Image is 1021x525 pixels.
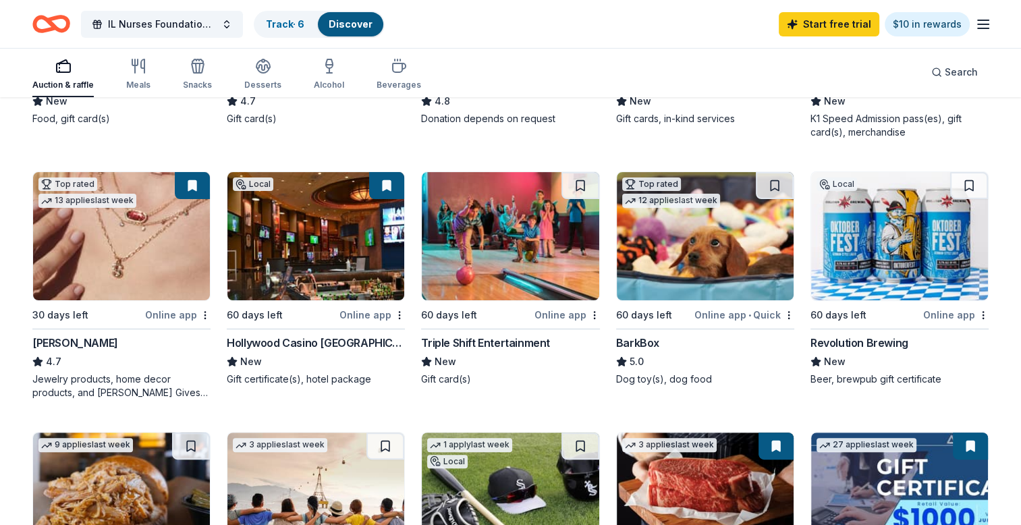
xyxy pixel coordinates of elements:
[617,172,794,300] img: Image for BarkBox
[126,80,150,90] div: Meals
[32,8,70,40] a: Home
[810,335,908,351] div: Revolution Brewing
[46,93,67,109] span: New
[920,59,989,86] button: Search
[244,80,281,90] div: Desserts
[33,172,210,300] img: Image for Kendra Scott
[616,372,794,386] div: Dog toy(s), dog food
[616,335,659,351] div: BarkBox
[38,438,133,452] div: 9 applies last week
[885,12,970,36] a: $10 in rewards
[427,455,468,468] div: Local
[817,177,857,191] div: Local
[622,194,720,208] div: 12 applies last week
[227,171,405,386] a: Image for Hollywood Casino AuroraLocal60 days leftOnline appHollywood Casino [GEOGRAPHIC_DATA]New...
[227,335,405,351] div: Hollywood Casino [GEOGRAPHIC_DATA]
[694,306,794,323] div: Online app Quick
[32,307,88,323] div: 30 days left
[616,112,794,126] div: Gift cards, in-kind services
[233,438,327,452] div: 3 applies last week
[810,171,989,386] a: Image for Revolution BrewingLocal60 days leftOnline appRevolution BrewingNewBeer, brewpub gift ce...
[32,335,118,351] div: [PERSON_NAME]
[314,80,344,90] div: Alcohol
[923,306,989,323] div: Online app
[227,112,405,126] div: Gift card(s)
[945,64,978,80] span: Search
[421,171,599,386] a: Image for Triple Shift Entertainment60 days leftOnline appTriple Shift EntertainmentNewGift card(s)
[81,11,243,38] button: IL Nurses Foundation Holiday Gala & Fundraiser
[227,172,404,300] img: Image for Hollywood Casino Aurora
[254,11,385,38] button: Track· 6Discover
[748,310,751,321] span: •
[32,372,211,399] div: Jewelry products, home decor products, and [PERSON_NAME] Gives Back event in-store or online (or ...
[435,354,456,370] span: New
[244,53,281,97] button: Desserts
[817,438,916,452] div: 27 applies last week
[810,112,989,139] div: K1 Speed Admission pass(es), gift card(s), merchandise
[630,93,651,109] span: New
[339,306,405,323] div: Online app
[266,18,304,30] a: Track· 6
[421,112,599,126] div: Donation depends on request
[38,177,97,191] div: Top rated
[240,93,256,109] span: 4.7
[811,172,988,300] img: Image for Revolution Brewing
[630,354,644,370] span: 5.0
[534,306,600,323] div: Online app
[616,307,672,323] div: 60 days left
[108,16,216,32] span: IL Nurses Foundation Holiday Gala & Fundraiser
[377,53,421,97] button: Beverages
[616,171,794,386] a: Image for BarkBoxTop rated12 applieslast week60 days leftOnline app•QuickBarkBox5.0Dog toy(s), do...
[32,112,211,126] div: Food, gift card(s)
[32,53,94,97] button: Auction & raffle
[183,53,212,97] button: Snacks
[145,306,211,323] div: Online app
[227,307,283,323] div: 60 days left
[377,80,421,90] div: Beverages
[227,372,405,386] div: Gift certificate(s), hotel package
[46,354,61,370] span: 4.7
[824,93,846,109] span: New
[233,177,273,191] div: Local
[329,18,372,30] a: Discover
[810,307,866,323] div: 60 days left
[314,53,344,97] button: Alcohol
[622,177,681,191] div: Top rated
[183,80,212,90] div: Snacks
[421,335,550,351] div: Triple Shift Entertainment
[32,171,211,399] a: Image for Kendra ScottTop rated13 applieslast week30 days leftOnline app[PERSON_NAME]4.7Jewelry p...
[810,372,989,386] div: Beer, brewpub gift certificate
[240,354,262,370] span: New
[779,12,879,36] a: Start free trial
[824,354,846,370] span: New
[32,80,94,90] div: Auction & raffle
[126,53,150,97] button: Meals
[421,307,477,323] div: 60 days left
[38,194,136,208] div: 13 applies last week
[622,438,717,452] div: 3 applies last week
[427,438,512,452] div: 1 apply last week
[422,172,599,300] img: Image for Triple Shift Entertainment
[435,93,450,109] span: 4.8
[421,372,599,386] div: Gift card(s)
